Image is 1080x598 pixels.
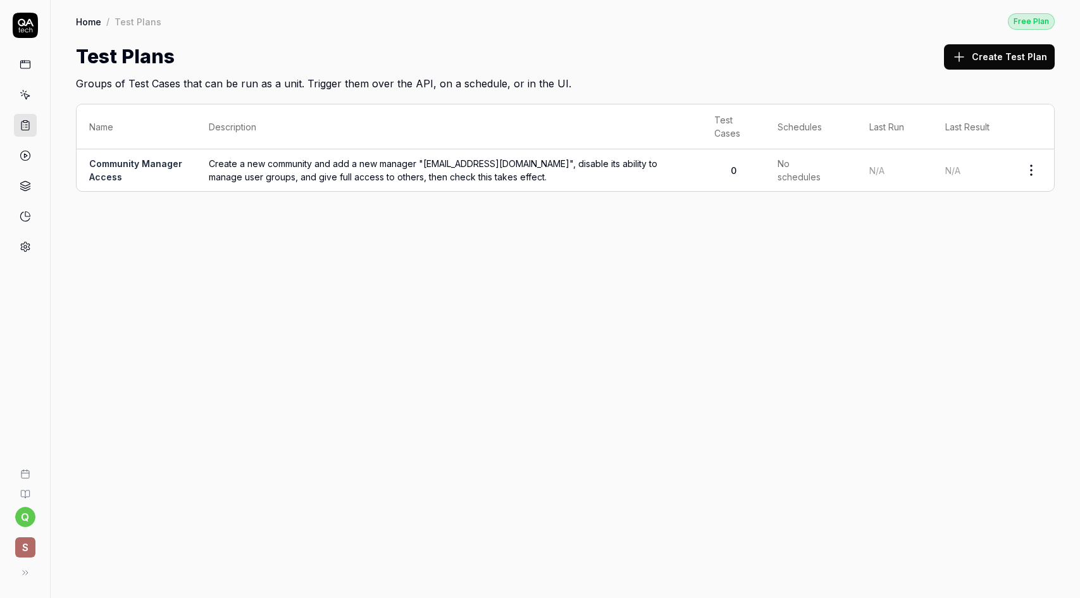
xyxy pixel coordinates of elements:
span: N/A [945,165,960,176]
span: 0 [731,165,736,176]
a: Free Plan [1008,13,1055,30]
a: Home [76,15,101,28]
button: Create Test Plan [944,44,1055,70]
span: Create a new community and add a new manager "[EMAIL_ADDRESS][DOMAIN_NAME]", disable its ability ... [209,157,689,184]
span: No schedules [778,157,829,184]
h1: Test Plans [76,42,175,71]
div: / [106,15,109,28]
button: q [15,507,35,527]
th: Name [77,104,196,149]
th: Schedules [765,104,857,149]
th: Last Run [857,104,933,149]
div: Test Plans [115,15,161,28]
th: Description [196,104,702,149]
button: S [5,527,45,560]
a: Community Manager Access [89,158,182,182]
a: Book a call with us [5,459,45,479]
span: S [15,537,35,558]
th: Last Result [933,104,1009,149]
h2: Groups of Test Cases that can be run as a unit. Trigger them over the API, on a schedule, or in t... [76,71,1055,91]
span: N/A [869,165,884,176]
th: Test Cases [702,104,765,149]
a: Documentation [5,479,45,499]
